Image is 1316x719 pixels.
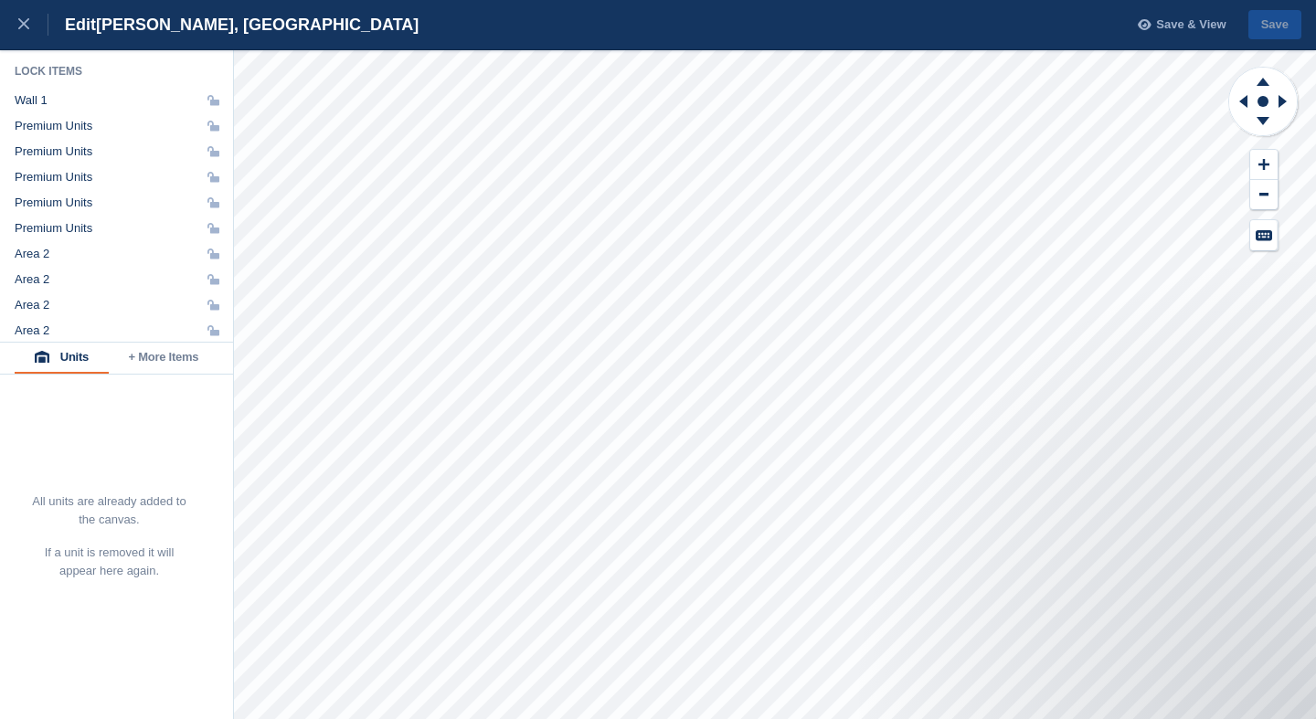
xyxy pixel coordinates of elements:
div: Premium Units [15,196,92,210]
button: Save [1248,10,1301,40]
div: Premium Units [15,170,92,185]
button: + More Items [109,343,218,374]
div: Premium Units [15,119,92,133]
div: Area 2 [15,323,49,338]
div: Lock Items [15,64,219,79]
div: Edit [PERSON_NAME], [GEOGRAPHIC_DATA] [48,14,419,36]
div: Area 2 [15,247,49,261]
div: Area 2 [15,272,49,287]
div: Premium Units [15,221,92,236]
p: All units are already added to the canvas. [31,492,187,529]
button: Zoom In [1250,150,1278,180]
div: Wall 1 [15,93,48,108]
p: If a unit is removed it will appear here again. [31,544,187,580]
button: Keyboard Shortcuts [1250,220,1278,250]
span: Save & View [1156,16,1226,34]
div: Area 2 [15,298,49,312]
button: Zoom Out [1250,180,1278,210]
button: Units [15,343,109,374]
div: Premium Units [15,144,92,159]
button: Save & View [1128,10,1226,40]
